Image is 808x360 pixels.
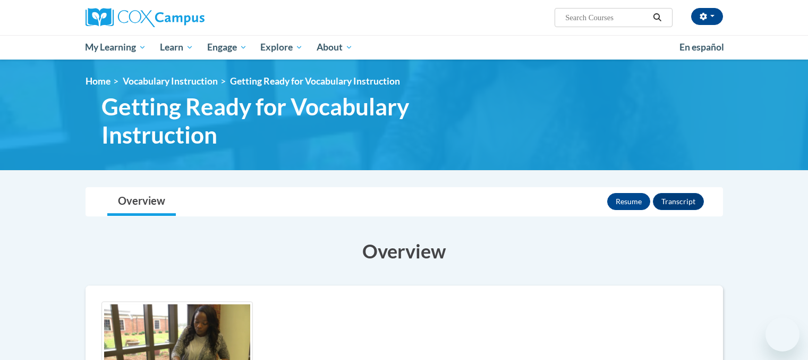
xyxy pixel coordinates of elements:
span: Learn [160,41,193,54]
a: Learn [153,35,200,60]
a: About [310,35,360,60]
a: En español [673,36,731,58]
a: My Learning [79,35,154,60]
span: My Learning [85,41,146,54]
h3: Overview [86,238,723,264]
button: Transcript [653,193,704,210]
button: Search [649,11,665,24]
a: Cox Campus [86,8,287,27]
div: Main menu [70,35,739,60]
a: Home [86,76,110,87]
span: Getting Ready for Vocabulary Instruction [101,93,468,149]
span: Engage [207,41,247,54]
iframe: Button to launch messaging window [766,317,800,351]
a: Explore [253,35,310,60]
span: En español [679,41,724,53]
span: About [317,41,353,54]
span: Getting Ready for Vocabulary Instruction [230,76,400,87]
a: Engage [200,35,254,60]
a: Vocabulary Instruction [123,76,218,87]
a: Overview [107,188,176,216]
span: Explore [260,41,303,54]
img: Cox Campus [86,8,205,27]
button: Account Settings [691,8,723,25]
input: Search Courses [564,11,649,24]
button: Resume [607,193,650,210]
